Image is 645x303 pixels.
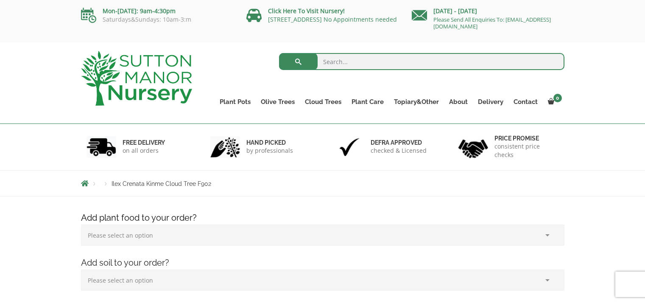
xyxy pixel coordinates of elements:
a: Please Send All Enquiries To: [EMAIL_ADDRESS][DOMAIN_NAME] [433,16,551,30]
a: Delivery [473,96,508,108]
p: checked & Licensed [371,146,427,155]
p: consistent price checks [494,142,559,159]
img: 3.jpg [335,136,364,158]
span: 0 [553,94,562,102]
h6: Price promise [494,135,559,142]
img: logo [81,51,192,106]
p: Mon-[DATE]: 9am-4:30pm [81,6,234,16]
a: 0 [543,96,564,108]
h6: FREE DELIVERY [123,139,165,146]
h4: Add plant food to your order? [75,211,571,224]
a: Plant Care [346,96,389,108]
a: About [444,96,473,108]
a: Contact [508,96,543,108]
a: Olive Trees [256,96,300,108]
img: 2.jpg [210,136,240,158]
p: [DATE] - [DATE] [412,6,564,16]
a: [STREET_ADDRESS] No Appointments needed [268,15,397,23]
h4: Add soil to your order? [75,256,571,269]
p: by professionals [246,146,293,155]
span: Ilex Crenata Kinme Cloud Tree F902 [112,180,211,187]
a: Click Here To Visit Nursery! [268,7,345,15]
a: Plant Pots [215,96,256,108]
a: Cloud Trees [300,96,346,108]
p: on all orders [123,146,165,155]
img: 4.jpg [458,134,488,160]
nav: Breadcrumbs [81,180,564,187]
input: Search... [279,53,564,70]
h6: hand picked [246,139,293,146]
a: Topiary&Other [389,96,444,108]
img: 1.jpg [87,136,116,158]
p: Saturdays&Sundays: 10am-3:m [81,16,234,23]
h6: Defra approved [371,139,427,146]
